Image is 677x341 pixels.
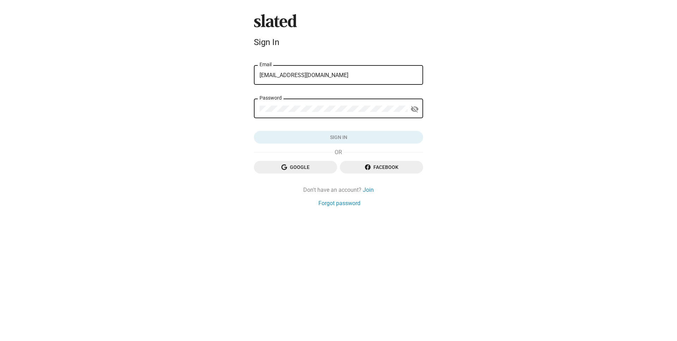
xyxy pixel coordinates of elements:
button: Google [254,161,337,173]
a: Join [363,186,374,194]
div: Sign In [254,37,423,47]
a: Forgot password [318,200,360,207]
span: Facebook [346,161,417,173]
div: Don't have an account? [254,186,423,194]
button: Facebook [340,161,423,173]
sl-branding: Sign In [254,14,423,50]
span: Google [260,161,331,173]
button: Show password [408,102,422,116]
mat-icon: visibility_off [410,104,419,115]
